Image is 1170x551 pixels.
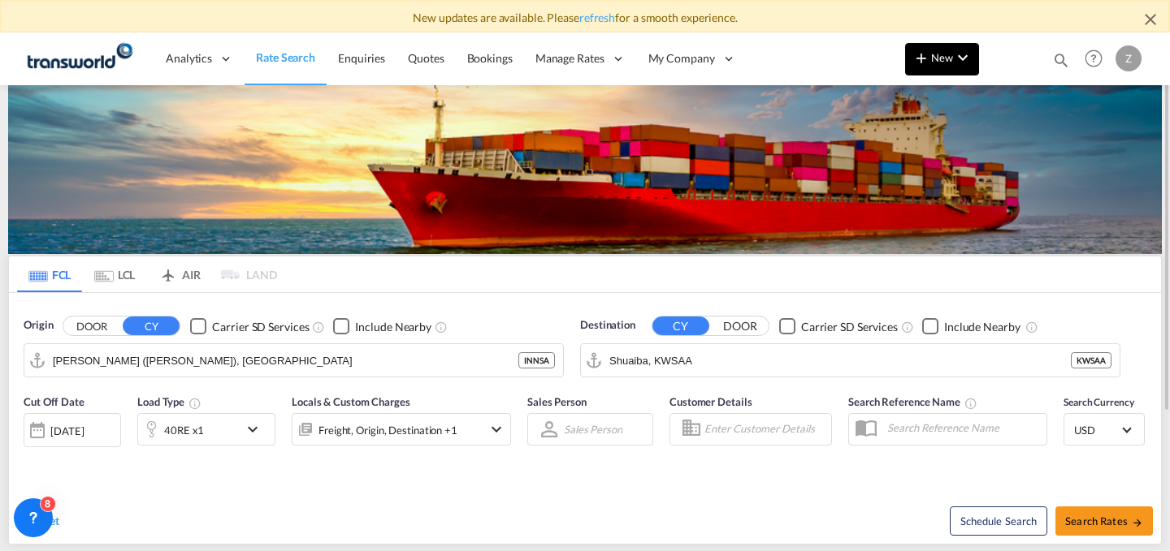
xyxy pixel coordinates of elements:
[212,319,309,335] div: Carrier SD Services
[524,32,637,85] div: Manage Rates
[154,32,245,85] div: Analytics
[779,317,898,334] md-checkbox: Checkbox No Ink
[648,50,715,67] span: My Company
[243,420,271,439] md-icon: icon-chevron-down
[1064,396,1134,408] span: Search Currency
[1052,51,1070,69] md-icon: icon-magnify
[355,319,431,335] div: Include Nearby
[944,319,1020,335] div: Include Nearby
[24,344,563,377] md-input-container: Jawaharlal Nehru (Nhava Sheva), INNSA
[1116,45,1142,71] div: Z
[1071,352,1111,368] div: KWSAA
[245,32,327,85] a: Rate Search
[24,413,121,447] div: [DATE]
[24,446,36,467] md-datepicker: Select
[2,10,1168,26] div: New updates are available. Please for a smooth experience.
[24,395,84,408] span: Cut Off Date
[487,420,506,439] md-icon: icon-chevron-down
[53,348,518,372] input: Search by Port
[292,395,410,408] span: Locals & Custom Charges
[188,397,201,410] md-icon: icon-information-outline
[879,415,1046,440] input: Search Reference Name
[579,11,615,24] a: refresh
[32,514,59,527] span: Reset
[912,48,931,67] md-icon: icon-plus 400-fg
[801,319,898,335] div: Carrier SD Services
[712,317,769,336] button: DOOR
[912,51,973,64] span: New
[1141,10,1160,29] md-icon: icon-close
[166,50,212,67] span: Analytics
[1080,45,1107,72] span: Help
[24,317,53,334] span: Origin
[527,395,587,408] span: Sales Person
[256,50,315,64] span: Rate Search
[922,317,1020,334] md-checkbox: Checkbox No Ink
[137,413,275,446] div: 40RE x1icon-chevron-down
[456,32,524,85] a: Bookings
[190,317,309,334] md-checkbox: Checkbox No Ink
[435,321,448,334] md-icon: Unchecked: Ignores neighbouring ports when fetching rates.Checked : Includes neighbouring ports w...
[950,506,1047,536] button: Note: By default Schedule search will only considerorigin ports, destination ports and cut off da...
[338,51,385,65] span: Enquiries
[396,32,455,85] a: Quotes
[1065,514,1143,527] span: Search Rates
[518,352,555,368] div: INNSA
[1132,517,1143,528] md-icon: icon-arrow-right
[8,85,1162,254] img: LCL+%26+FCL+BACKGROUND.png
[17,256,277,292] md-pagination-wrapper: Use the left and right arrow keys to navigate between tabs
[24,41,134,77] img: 1a84b2306ded11f09c1219774cd0a0fe.png
[17,513,59,531] div: icon-refreshReset
[1025,321,1038,334] md-icon: Unchecked: Ignores neighbouring ports when fetching rates.Checked : Includes neighbouring ports w...
[327,32,396,85] a: Enquiries
[535,50,604,67] span: Manage Rates
[704,417,826,441] input: Enter Customer Details
[669,395,752,408] span: Customer Details
[312,321,325,334] md-icon: Unchecked: Search for CY (Container Yard) services for all selected carriers.Checked : Search for...
[82,256,147,292] md-tab-item: LCL
[50,424,84,438] div: [DATE]
[164,419,204,441] div: 40RE x1
[318,419,457,441] div: Freight Origin Destination Factory Stuffing
[17,256,82,292] md-tab-item: FCL
[1055,506,1153,536] button: Search Ratesicon-arrow-right
[333,317,431,334] md-checkbox: Checkbox No Ink
[637,32,747,85] div: My Company
[408,51,444,65] span: Quotes
[901,321,914,334] md-icon: Unchecked: Search for CY (Container Yard) services for all selected carriers.Checked : Search for...
[652,316,709,335] button: CY
[1052,51,1070,75] div: icon-magnify
[581,344,1120,377] md-input-container: Shuaiba, KWSAA
[580,317,635,334] span: Destination
[467,51,513,65] span: Bookings
[1072,418,1136,441] md-select: Select Currency: $ USDUnited States Dollar
[137,395,201,408] span: Load Type
[562,417,624,441] md-select: Sales Person
[292,413,511,446] div: Freight Origin Destination Factory Stuffingicon-chevron-down
[147,256,212,292] md-tab-item: AIR
[964,397,977,410] md-icon: Your search will be saved by the below given name
[953,48,973,67] md-icon: icon-chevron-down
[848,395,977,408] span: Search Reference Name
[905,43,979,75] button: icon-plus 400-fgNewicon-chevron-down
[1074,423,1120,437] span: USD
[123,316,180,335] button: CY
[1080,45,1116,74] div: Help
[158,265,178,278] md-icon: icon-airplane
[63,317,120,336] button: DOOR
[9,293,1161,544] div: Origin DOOR CY Checkbox No InkUnchecked: Search for CY (Container Yard) services for all selected...
[609,348,1071,372] input: Search by Port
